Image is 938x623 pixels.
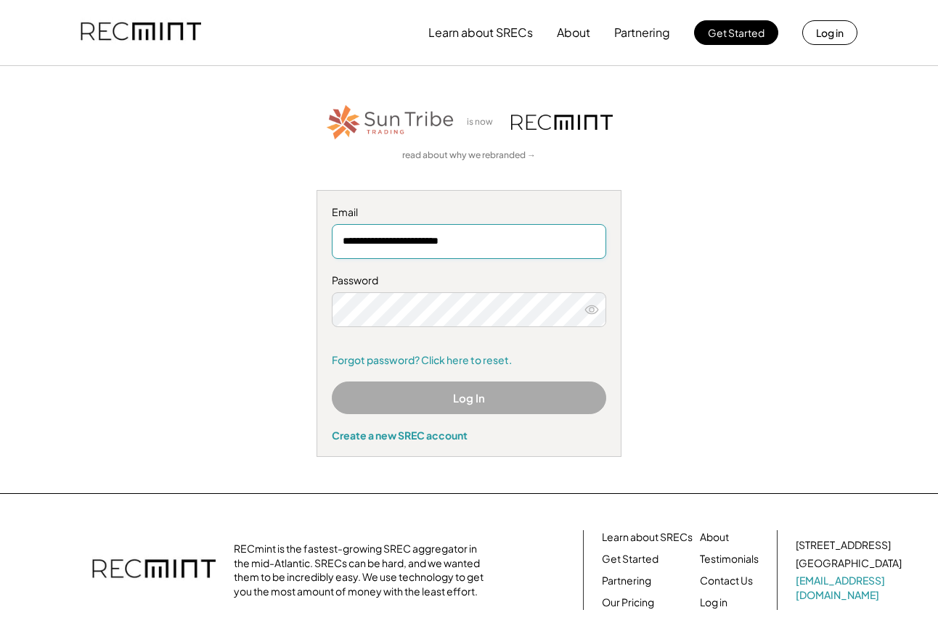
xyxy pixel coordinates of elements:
[81,8,201,57] img: recmint-logotype%403x.png
[332,273,606,288] div: Password
[428,18,533,47] button: Learn about SRECs
[557,18,590,47] button: About
[802,20,857,45] button: Log in
[332,381,606,414] button: Log In
[332,429,606,442] div: Create a new SREC account
[332,353,606,368] a: Forgot password? Click here to reset.
[511,115,613,130] img: recmint-logotype%403x.png
[92,545,216,595] img: recmint-logotype%403x.png
[463,116,504,128] div: is now
[796,538,891,553] div: [STREET_ADDRESS]
[796,556,902,571] div: [GEOGRAPHIC_DATA]
[796,574,905,602] a: [EMAIL_ADDRESS][DOMAIN_NAME]
[700,574,753,588] a: Contact Us
[234,542,492,598] div: RECmint is the fastest-growing SREC aggregator in the mid-Atlantic. SRECs can be hard, and we wan...
[700,595,727,610] a: Log in
[694,20,778,45] button: Get Started
[325,102,456,142] img: STT_Horizontal_Logo%2B-%2BColor.png
[700,530,729,545] a: About
[602,574,651,588] a: Partnering
[332,205,606,220] div: Email
[602,595,654,610] a: Our Pricing
[402,149,536,162] a: read about why we rebranded →
[602,530,693,545] a: Learn about SRECs
[602,552,658,566] a: Get Started
[614,18,670,47] button: Partnering
[700,552,759,566] a: Testimonials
